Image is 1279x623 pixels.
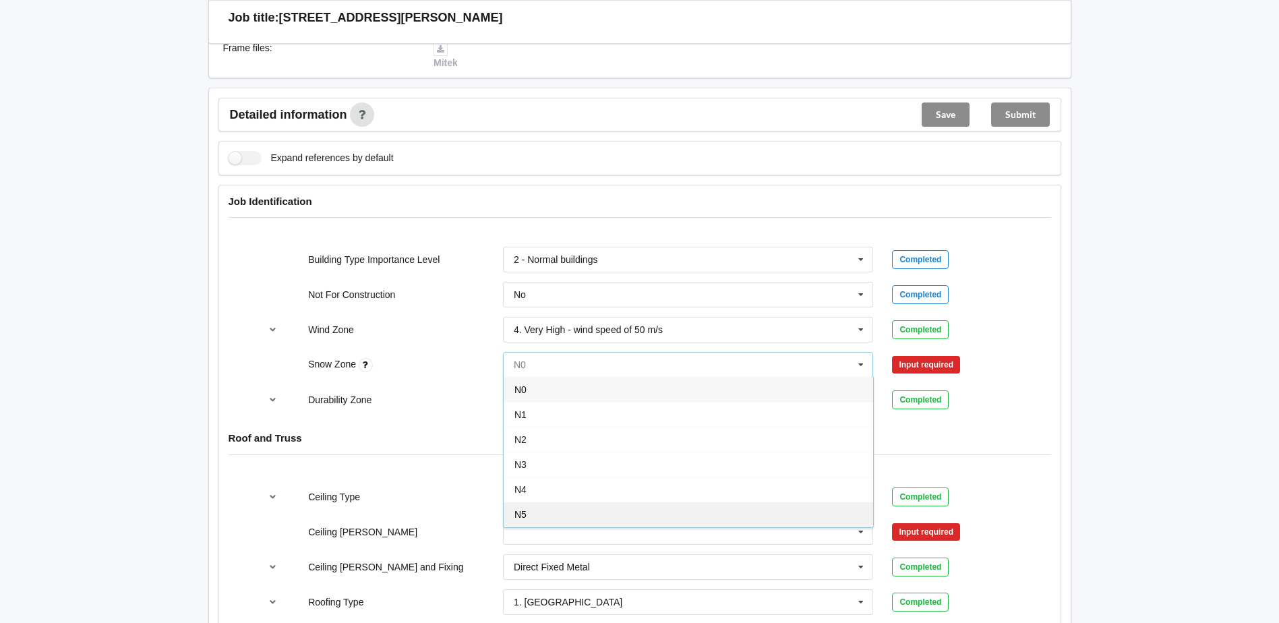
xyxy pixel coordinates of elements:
div: No [514,290,526,299]
label: Ceiling [PERSON_NAME] [308,527,417,537]
h3: [STREET_ADDRESS][PERSON_NAME] [279,10,503,26]
label: Ceiling [PERSON_NAME] and Fixing [308,562,463,572]
button: reference-toggle [260,555,286,579]
h4: Job Identification [229,195,1051,208]
label: Durability Zone [308,394,371,405]
span: N4 [514,484,527,495]
div: Completed [892,390,949,409]
span: N5 [514,509,527,520]
div: 1. [GEOGRAPHIC_DATA] [514,597,622,607]
div: Direct Fixed Metal [514,562,590,572]
button: reference-toggle [260,388,286,412]
span: Detailed information [230,109,347,121]
span: N1 [514,409,527,420]
div: Completed [892,250,949,269]
label: Wind Zone [308,324,354,335]
div: Completed [892,558,949,576]
div: Input required [892,523,960,541]
label: Ceiling Type [308,492,360,502]
div: Completed [892,320,949,339]
label: Expand references by default [229,151,394,165]
button: reference-toggle [260,590,286,614]
label: Not For Construction [308,289,395,300]
label: Roofing Type [308,597,363,607]
span: N0 [514,384,527,395]
div: Completed [892,593,949,612]
div: Completed [892,487,949,506]
span: N3 [514,459,527,470]
div: Input required [892,356,960,374]
h3: Job title: [229,10,279,26]
label: Snow Zone [308,359,359,369]
label: Building Type Importance Level [308,254,440,265]
button: reference-toggle [260,485,286,509]
a: Mitek [434,42,458,68]
div: Completed [892,285,949,304]
div: 4. Very High - wind speed of 50 m/s [514,325,663,334]
h4: Roof and Truss [229,432,1051,444]
div: Frame files : [214,41,425,69]
span: N2 [514,434,527,445]
button: reference-toggle [260,318,286,342]
div: 2 - Normal buildings [514,255,598,264]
